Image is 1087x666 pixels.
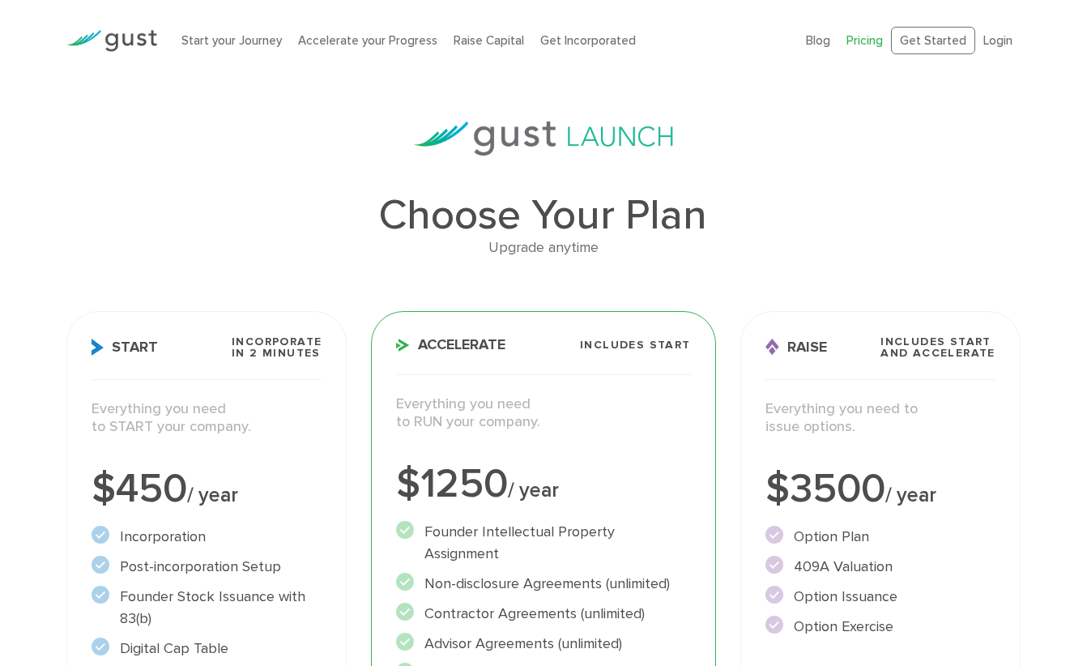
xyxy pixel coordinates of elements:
span: / year [885,483,936,507]
li: Advisor Agreements (unlimited) [396,633,690,655]
li: Founder Intellectual Property Assignment [396,521,690,565]
li: Option Plan [765,526,995,548]
p: Everything you need to RUN your company. [396,395,690,432]
span: / year [187,483,238,507]
div: $3500 [765,469,995,510]
li: Post-incorporation Setup [92,556,322,578]
li: Contractor Agreements (unlimited) [396,603,690,625]
li: Option Issuance [765,586,995,608]
li: Founder Stock Issuance with 83(b) [92,586,322,630]
li: 409A Valuation [765,556,995,578]
span: Accelerate [396,338,505,352]
span: Raise [765,339,827,356]
div: Upgrade anytime [66,237,1021,260]
div: $1250 [396,464,690,505]
a: Get Started [891,27,975,55]
li: Option Exercise [765,616,995,638]
span: Includes START [580,339,691,351]
a: Raise Capital [454,33,524,48]
li: Incorporation [92,526,322,548]
div: $450 [92,469,322,510]
a: Start your Journey [181,33,282,48]
img: Gust Logo [66,30,157,52]
a: Login [983,33,1012,48]
img: Start Icon X2 [92,339,104,356]
span: / year [508,478,559,502]
p: Everything you need to START your company. [92,400,322,437]
img: Raise Icon [765,339,779,356]
span: Incorporate in 2 Minutes [232,336,322,359]
img: Accelerate Icon [396,339,410,352]
p: Everything you need to issue options. [765,400,995,437]
a: Pricing [846,33,883,48]
span: Includes START and ACCELERATE [880,336,995,359]
a: Accelerate your Progress [298,33,437,48]
a: Get Incorporated [540,33,636,48]
span: Start [92,339,158,356]
li: Digital Cap Table [92,638,322,660]
img: gust-launch-logos.svg [414,122,673,156]
h1: Choose Your Plan [66,194,1021,237]
a: Blog [806,33,830,48]
li: Non-disclosure Agreements (unlimited) [396,573,690,595]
